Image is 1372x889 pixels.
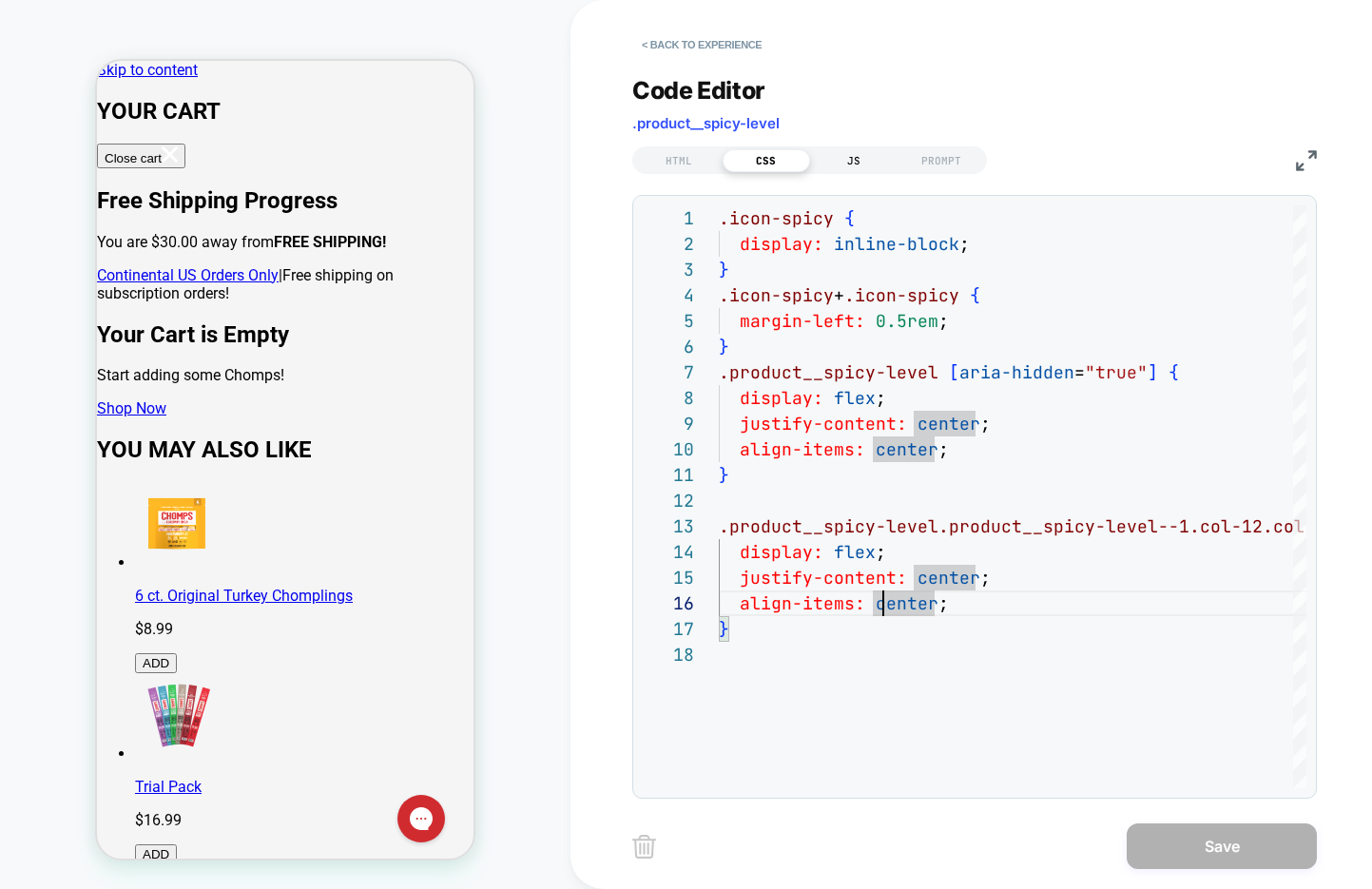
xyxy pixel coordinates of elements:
span: "true" [1085,361,1148,383]
span: ] [1148,361,1158,383]
img: Image of 6 ct. Original Turkey Chomplings [38,421,124,507]
span: justify-content: [740,413,907,435]
span: center [918,413,980,435]
img: Image of Trial Pack [38,612,124,698]
img: fullscreen [1296,150,1317,171]
div: 16 [643,590,694,616]
img: delete [632,835,656,859]
div: 14 [643,539,694,565]
div: 9 [643,411,694,436]
span: .icon-spicy [844,284,959,306]
button: Save [1127,823,1317,869]
span: { [970,284,980,306]
span: display: [740,233,823,255]
span: .product__spicy-level.product__spicy-level--1.col- [719,515,1242,537]
span: aria-hidden [959,361,1074,383]
span: ; [876,541,886,563]
div: You may also like product price [38,750,377,768]
span: [ [949,361,959,383]
span: ; [980,413,991,435]
span: ; [938,310,949,332]
span: inline-block [834,233,959,255]
span: Close cart [8,90,65,105]
div: 11 [643,462,694,488]
p: Price [38,750,377,768]
div: 18 [643,642,694,667]
span: } [719,259,729,280]
div: 2 [643,231,694,257]
span: justify-content: [740,567,907,589]
a: View 6 ct. Original Turkey Chomplings product page [38,526,256,544]
span: align-items: [740,592,865,614]
span: + [834,284,844,306]
span: center [918,567,980,589]
div: JS [810,149,898,172]
span: Code Editor [632,76,765,105]
span: align-items: [740,438,865,460]
span: .product__spicy-level [719,361,938,383]
iframe: Gorgias live chat messenger [291,727,357,788]
span: = [1074,361,1085,383]
span: ; [980,567,991,589]
span: display: [740,387,823,409]
span: ; [938,592,949,614]
a: View Trial Pack product page [38,717,105,735]
strong: FREE SHIPPING! [177,172,289,190]
div: 1 [643,205,694,231]
span: flex [834,387,876,409]
span: ; [959,233,970,255]
span: margin-left: [740,310,865,332]
span: } [719,464,729,486]
span: | [182,205,185,223]
div: CSS [723,149,810,172]
div: 6 [643,334,694,359]
span: .icon-spicy [719,284,834,306]
span: } [719,618,729,640]
div: 12 [643,488,694,513]
div: 15 [643,565,694,590]
span: ; [938,438,949,460]
div: 5 [643,308,694,334]
span: { [1169,361,1179,383]
span: { [844,207,855,229]
button: Add Trial Pack to cart [38,783,80,803]
div: 7 [643,359,694,385]
span: display: [740,541,823,563]
div: 8 [643,385,694,411]
div: You may also like product price [38,559,377,577]
button: < Back to experience [632,29,771,60]
span: ; [876,387,886,409]
span: center [876,592,938,614]
span: 12.col-lg-5 [1242,515,1357,537]
div: 13 [643,513,694,539]
div: PROMPT [898,149,985,172]
div: 10 [643,436,694,462]
span: flex [834,541,876,563]
div: HTML [635,149,723,172]
div: 3 [643,257,694,282]
svg: close [65,86,81,102]
span: center [876,438,938,460]
div: 17 [643,616,694,642]
button: Add 6 ct. Original Turkey Chomplings to cart [38,592,80,612]
div: 4 [643,282,694,308]
p: Price [38,559,377,577]
span: } [719,336,729,358]
span: 0.5rem [876,310,938,332]
span: .icon-spicy [719,207,834,229]
span: .product__spicy-level [632,114,780,132]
